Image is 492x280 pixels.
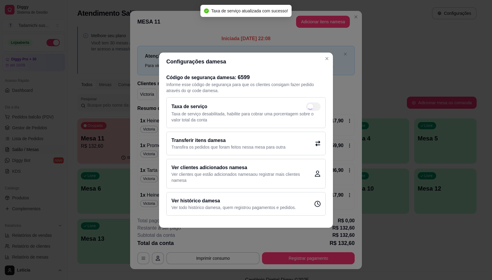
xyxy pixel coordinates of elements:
[166,82,326,94] p: Informe esse código de segurança para que os clientes consigam fazer pedido através do qr code da...
[171,204,296,211] p: Ver todo histórico da mesa , quem registrou pagamentos e pedidos.
[171,144,286,150] p: Transfira os pedidos que foram feitos nessa mesa para outra
[171,137,286,144] h2: Transferir itens da mesa
[171,111,321,123] p: Taxa de serviço desabilitada, habilite para cobrar uma porcentagem sobre o valor total da conta
[171,164,315,171] h2: Ver clientes adicionados na mesa
[171,171,315,183] p: Ver clientes que estão adicionados na mesa ou registrar mais clientes na mesa
[159,53,333,71] header: Configurações da mesa
[204,8,209,13] span: check-circle
[171,103,207,110] h2: Taxa de serviço
[322,54,332,63] button: Close
[166,73,326,82] h2: Código de segurança da mesa :
[171,197,296,204] h2: Ver histórico da mesa
[211,8,288,13] span: Taxa de serviço atualizada com sucesso!
[238,74,250,80] span: 6599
